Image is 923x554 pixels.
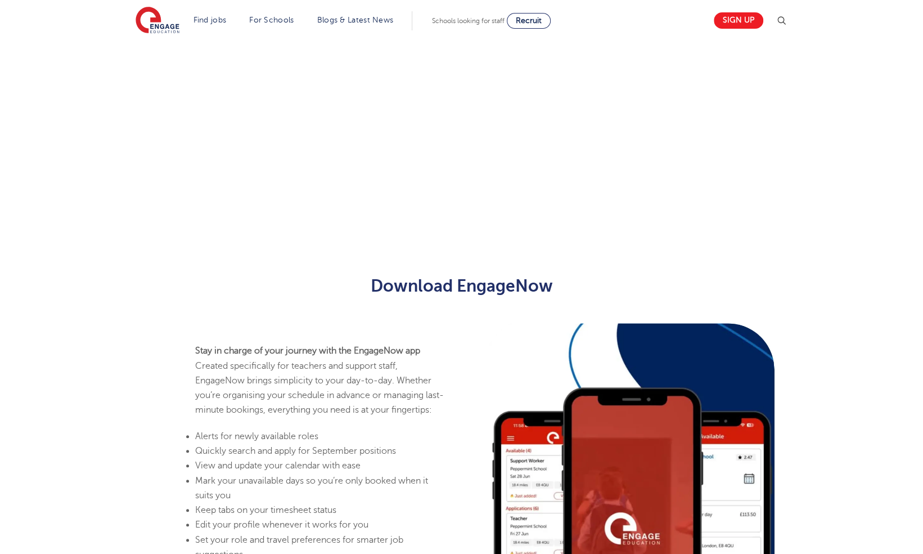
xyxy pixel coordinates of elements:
[516,16,542,25] span: Recruit
[195,343,447,417] p: Created specifically for teachers and support staff, EngageNow brings simplicity to your day-to-d...
[714,12,763,29] a: Sign up
[317,16,394,24] a: Blogs & Latest News
[186,276,737,296] h2: Download EngageNow
[195,473,447,503] li: Mark your unavailable days so you’re only booked when it suits you
[195,444,447,458] li: Quickly search and apply for September positions
[432,17,505,25] span: Schools looking for staff
[195,503,447,517] li: Keep tabs on your timesheet status
[195,429,447,444] li: Alerts for newly available roles
[195,346,420,356] strong: Stay in charge of your journey with the EngageNow app
[195,458,447,473] li: View and update your calendar with ease
[195,517,447,532] li: Edit your profile whenever it works for you
[129,1,567,194] iframe: Form
[193,16,227,24] a: Find jobs
[136,7,179,35] img: Engage Education
[249,16,294,24] a: For Schools
[507,13,551,29] a: Recruit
